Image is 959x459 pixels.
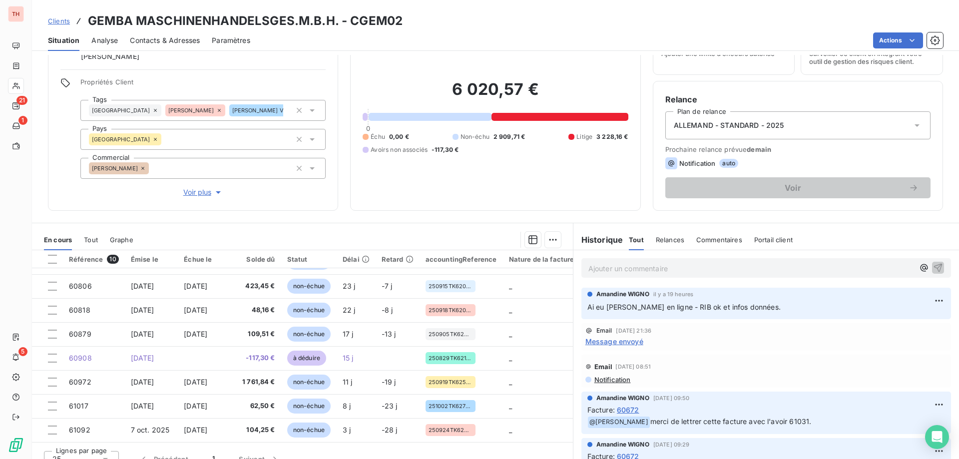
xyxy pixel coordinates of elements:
[48,35,79,45] span: Situation
[343,255,370,263] div: Délai
[596,132,628,141] span: 3 228,16 €
[596,440,649,449] span: Amandine WIGNO
[184,402,207,410] span: [DATE]
[287,351,326,366] span: à déduire
[91,35,118,45] span: Analyse
[131,255,172,263] div: Émise le
[242,401,275,411] span: 62,50 €
[69,402,88,410] span: 61017
[587,303,781,311] span: Ai eu [PERSON_NAME] en ligne - RIB ok et infos données.
[184,255,230,263] div: Échue le
[665,177,931,198] button: Voir
[429,403,473,409] span: 251002TK62782AW
[92,165,138,171] span: [PERSON_NAME]
[212,35,250,45] span: Paramètres
[287,279,331,294] span: non-échue
[382,330,396,338] span: -13 j
[596,394,649,403] span: Amandine WIGNO
[110,236,133,244] span: Graphe
[873,32,923,48] button: Actions
[371,132,385,141] span: Échu
[587,405,615,415] span: Facture :
[69,255,119,264] div: Référence
[429,427,473,433] span: 250924TK62527AD
[809,49,935,65] span: Surveiller ce client en intégrant votre outil de gestion des risques client.
[509,330,512,338] span: _
[48,16,70,26] a: Clients
[131,426,170,434] span: 7 oct. 2025
[69,426,90,434] span: 61092
[343,378,353,386] span: 11 j
[184,330,207,338] span: [DATE]
[665,145,931,153] span: Prochaine relance prévue
[184,378,207,386] span: [DATE]
[343,330,354,338] span: 17 j
[674,120,784,130] span: ALLEMAND - STANDARD - 2025
[665,93,931,105] h6: Relance
[184,282,207,290] span: [DATE]
[509,402,512,410] span: _
[184,306,207,314] span: [DATE]
[382,255,414,263] div: Retard
[653,291,693,297] span: il y a 19 heures
[509,354,512,362] span: _
[429,307,473,313] span: 250918TK62092NG
[232,107,292,113] span: [PERSON_NAME] VDB
[69,306,90,314] span: 60818
[131,378,154,386] span: [DATE]
[429,355,473,361] span: 250829TK62103AW
[8,6,24,22] div: TH
[283,106,291,115] input: Ajouter une valeur
[429,283,473,289] span: 250915TK62018NG
[696,236,742,244] span: Commentaires
[242,255,275,263] div: Solde dû
[343,306,356,314] span: 22 j
[343,426,351,434] span: 3 j
[382,426,398,434] span: -28 j
[131,402,154,410] span: [DATE]
[426,255,497,263] div: accountingReference
[382,282,393,290] span: -7 j
[92,136,150,142] span: [GEOGRAPHIC_DATA]
[287,423,331,438] span: non-échue
[509,255,574,263] div: Nature de la facture
[461,132,489,141] span: Non-échu
[242,425,275,435] span: 104,25 €
[493,132,525,141] span: 2 909,71 €
[389,132,409,141] span: 0,00 €
[371,145,428,154] span: Avoirs non associés
[287,399,331,414] span: non-échue
[366,124,370,132] span: 0
[576,132,592,141] span: Litige
[747,145,771,153] span: demain
[287,327,331,342] span: non-échue
[48,17,70,25] span: Clients
[18,347,27,356] span: 5
[131,330,154,338] span: [DATE]
[80,78,326,92] span: Propriétés Client
[629,236,644,244] span: Tout
[593,376,631,384] span: Notification
[382,402,398,410] span: -23 j
[131,354,154,362] span: [DATE]
[432,145,459,154] span: -117,30 €
[18,116,27,125] span: 1
[594,363,613,371] span: Email
[88,12,403,30] h3: GEMBA MASCHINENHANDELSGES.M.B.H. - CGEM02
[107,255,118,264] span: 10
[616,328,651,334] span: [DATE] 21:36
[573,234,623,246] h6: Historique
[925,425,949,449] div: Open Intercom Messenger
[69,354,92,362] span: 60908
[509,378,512,386] span: _
[69,282,92,290] span: 60806
[588,417,650,428] span: @ [PERSON_NAME]
[596,328,612,334] span: Email
[131,306,154,314] span: [DATE]
[131,282,154,290] span: [DATE]
[130,35,200,45] span: Contacts & Adresses
[80,187,326,198] button: Voir plus
[184,426,207,434] span: [DATE]
[242,329,275,339] span: 109,51 €
[653,395,690,401] span: [DATE] 09:50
